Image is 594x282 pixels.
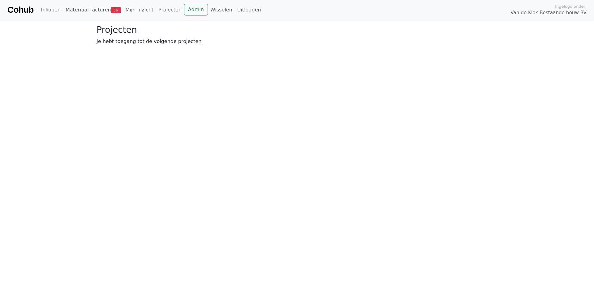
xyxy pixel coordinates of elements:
span: Ingelogd onder: [555,3,587,9]
a: Admin [184,4,208,15]
a: Inkopen [38,4,63,16]
h3: Projecten [97,25,497,35]
a: Materiaal facturen56 [63,4,123,16]
span: Van de Klok Bestaande bouw BV [510,9,587,16]
a: Projecten [156,4,184,16]
p: Je hebt toegang tot de volgende projecten [97,38,497,45]
a: Wisselen [208,4,235,16]
a: Mijn inzicht [123,4,156,16]
span: 56 [111,7,121,13]
a: Cohub [7,2,33,17]
a: Uitloggen [235,4,264,16]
